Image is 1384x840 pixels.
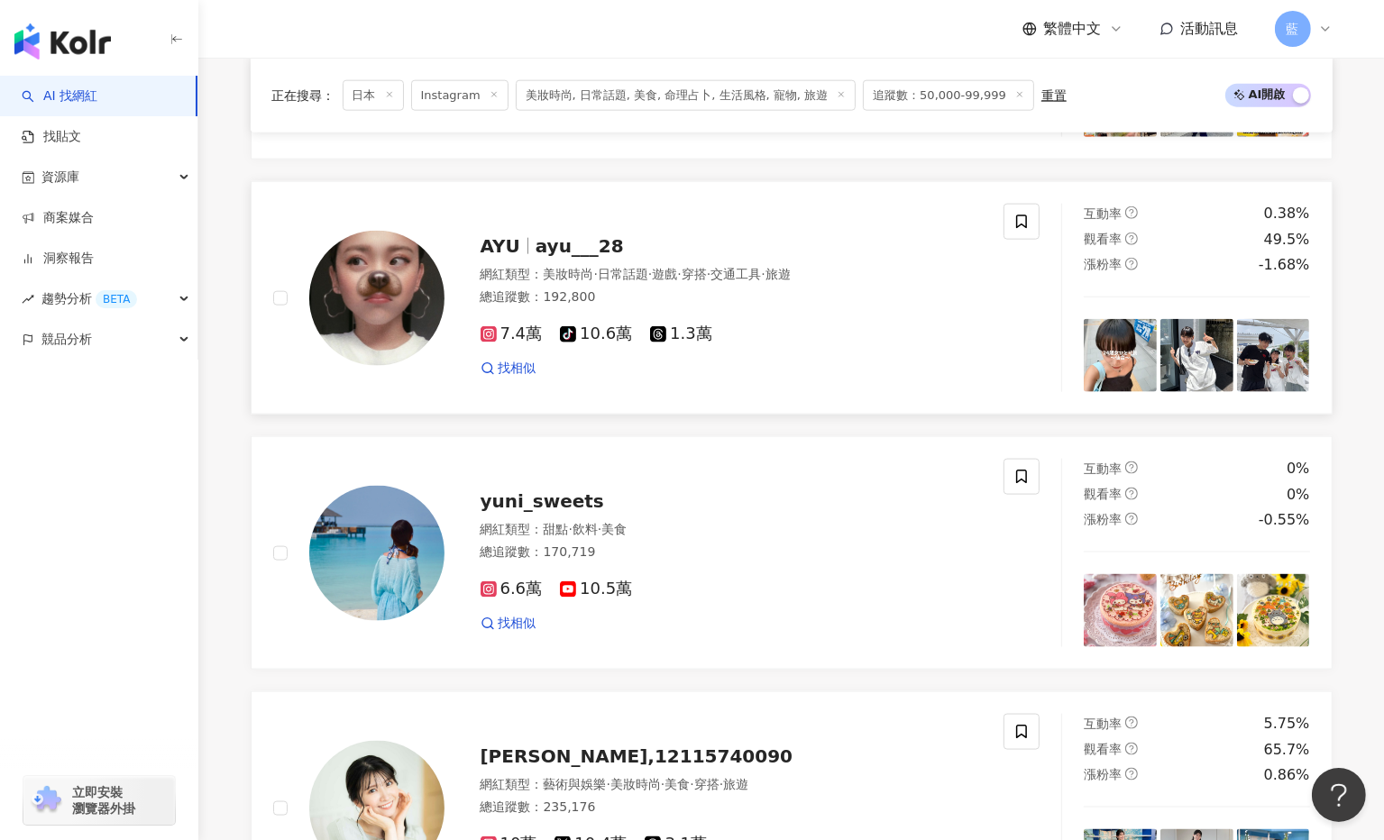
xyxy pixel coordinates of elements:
[14,23,111,59] img: logo
[1287,19,1299,39] span: 藍
[23,776,175,825] a: chrome extension立即安裝 瀏覽器外掛
[1084,767,1122,781] span: 漲粉率
[1125,743,1138,755] span: question-circle
[1312,768,1366,822] iframe: Help Scout Beacon - Open
[536,235,624,257] span: ayu___28
[1084,574,1157,647] img: post-image
[598,522,601,536] span: ·
[481,521,983,539] div: 網紅類型 ：
[516,79,857,110] span: 美妝時尚, 日常話題, 美食, 命理占卜, 生活風格, 寵物, 旅遊
[481,776,983,794] div: 網紅類型 ：
[1264,204,1310,224] div: 0.38%
[481,490,604,512] span: yuni_sweets
[1084,319,1157,392] img: post-image
[22,209,94,227] a: 商案媒合
[251,181,1333,415] a: KOL AvatarAYUayu___28網紅類型：美妝時尚·日常話題·遊戲·穿搭·交通工具·旅遊總追蹤數：192,8007.4萬10.6萬1.3萬找相似互動率question-circle0....
[1084,742,1122,756] span: 觀看率
[41,278,137,319] span: 趨勢分析
[544,522,569,536] span: 甜點
[251,436,1333,670] a: KOL Avataryuni_sweets網紅類型：甜點·飲料·美食總追蹤數：170,7196.6萬10.5萬找相似互動率question-circle0%觀看率question-circle0...
[1287,459,1309,479] div: 0%
[499,615,536,633] span: 找相似
[1125,513,1138,525] span: question-circle
[309,486,445,621] img: KOL Avatar
[648,267,652,281] span: ·
[41,157,79,197] span: 資源庫
[1237,319,1310,392] img: post-image
[1160,574,1233,647] img: post-image
[22,293,34,306] span: rise
[343,79,404,110] span: 日本
[481,745,793,767] span: [PERSON_NAME],12115740090
[1125,233,1138,245] span: question-circle
[481,235,520,257] span: AYU
[1125,488,1138,500] span: question-circle
[1237,574,1310,647] img: post-image
[1084,232,1122,246] span: 觀看率
[1125,461,1138,474] span: question-circle
[1084,512,1122,526] span: 漲粉率
[544,777,607,791] span: 藝術與娛樂
[677,267,681,281] span: ·
[573,522,598,536] span: 飲料
[560,324,632,343] span: 10.6萬
[481,615,536,633] a: 找相似
[544,267,594,281] span: 美妝時尚
[607,777,610,791] span: ·
[682,267,707,281] span: 穿搭
[707,267,710,281] span: ·
[761,267,765,281] span: ·
[481,580,543,598] span: 6.6萬
[690,777,693,791] span: ·
[765,267,791,281] span: 旅遊
[652,267,677,281] span: 遊戲
[661,777,665,791] span: ·
[1264,740,1310,760] div: 65.7%
[481,324,543,343] span: 7.4萬
[1084,487,1122,501] span: 觀看率
[22,250,94,268] a: 洞察報告
[41,319,92,360] span: 競品分析
[610,777,661,791] span: 美妝時尚
[1044,19,1102,39] span: 繁體中文
[499,360,536,378] span: 找相似
[1125,768,1138,781] span: question-circle
[72,784,135,817] span: 立即安裝 瀏覽器外掛
[665,777,690,791] span: 美食
[1181,20,1239,37] span: 活動訊息
[1084,257,1122,271] span: 漲粉率
[601,522,627,536] span: 美食
[1259,510,1310,530] div: -0.55%
[1084,461,1122,476] span: 互動率
[22,128,81,146] a: 找貼文
[481,360,536,378] a: 找相似
[272,87,335,102] span: 正在搜尋 ：
[481,799,983,817] div: 總追蹤數 ： 235,176
[569,522,573,536] span: ·
[719,777,723,791] span: ·
[1287,485,1309,505] div: 0%
[710,267,761,281] span: 交通工具
[1160,319,1233,392] img: post-image
[1125,206,1138,219] span: question-circle
[309,231,445,366] img: KOL Avatar
[694,777,719,791] span: 穿搭
[650,324,712,343] span: 1.3萬
[1259,255,1310,275] div: -1.68%
[863,79,1034,110] span: 追蹤數：50,000-99,999
[594,267,598,281] span: ·
[481,288,983,306] div: 總追蹤數 ： 192,800
[1125,258,1138,270] span: question-circle
[1084,717,1122,731] span: 互動率
[1264,765,1310,785] div: 0.86%
[560,580,632,598] span: 10.5萬
[96,290,137,308] div: BETA
[1084,206,1122,221] span: 互動率
[723,777,748,791] span: 旅遊
[1125,717,1138,729] span: question-circle
[1264,714,1310,734] div: 5.75%
[481,543,983,562] div: 總追蹤數 ： 170,719
[411,79,509,110] span: Instagram
[22,87,97,105] a: searchAI 找網紅
[598,267,648,281] span: 日常話題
